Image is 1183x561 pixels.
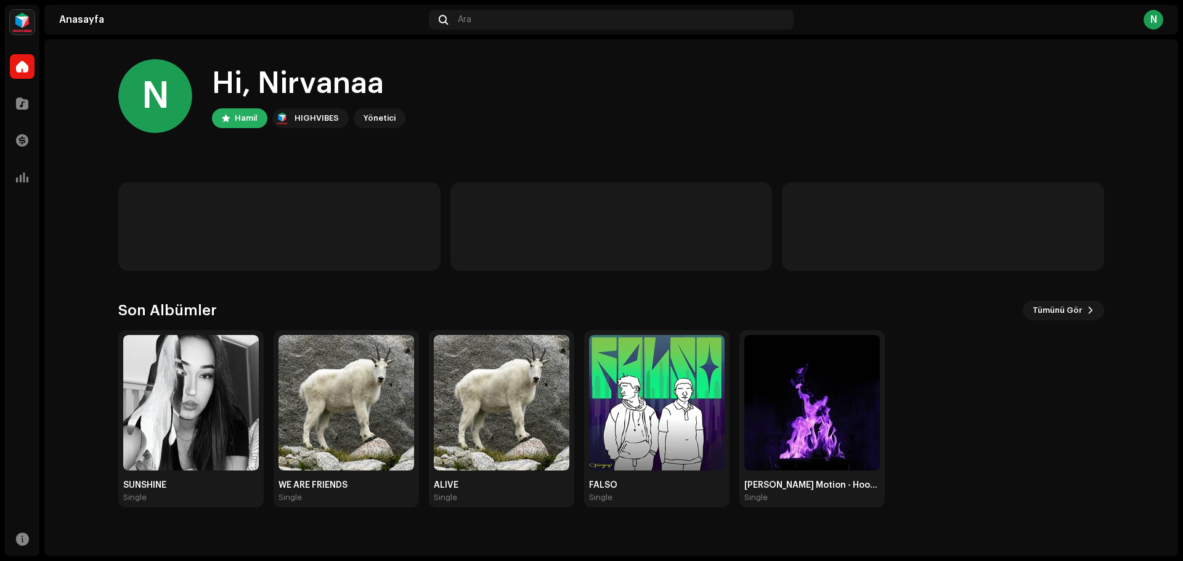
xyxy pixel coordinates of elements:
[212,64,405,103] div: Hi, Nirvanaa
[744,493,768,502] div: Single
[123,480,259,490] div: SUNSHINE
[744,480,880,490] div: [PERSON_NAME] Motion - Hoodtrap
[1144,10,1163,30] div: N
[123,493,147,502] div: Single
[589,493,612,502] div: Single
[434,493,457,502] div: Single
[123,335,259,470] img: eee6afd5-4e82-4746-8834-3b2aa61da6ef
[744,335,880,470] img: bd0e84db-c40a-4378-9469-7d7da8dd29b0
[589,335,725,470] img: f5a6d3dc-3490-47cb-aada-3ded74b92d02
[10,10,35,34] img: feab3aad-9b62-475c-8caf-26f15a9573ee
[434,480,569,490] div: ALIVE
[589,480,725,490] div: FALSO
[1023,301,1104,320] button: Tümünü Gör
[275,111,290,126] img: feab3aad-9b62-475c-8caf-26f15a9573ee
[458,15,471,25] span: Ara
[118,59,192,133] div: N
[278,480,414,490] div: WE ARE FRIENDS
[118,301,217,320] h3: Son Albümler
[1033,298,1082,323] span: Tümünü Gör
[278,335,414,470] img: 3af33fca-e963-41e2-9efc-66d93d0b0b23
[235,111,258,126] div: Hamil
[364,111,396,126] div: Yönetici
[278,493,302,502] div: Single
[434,335,569,470] img: 843303ae-ce24-4c3a-beb4-b5f9dbaff4a8
[295,111,339,126] div: HIGHVIBES
[59,15,424,25] div: Anasayfa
